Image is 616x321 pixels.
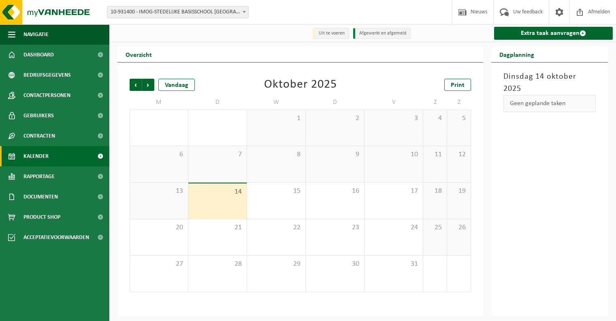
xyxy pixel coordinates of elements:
span: 10 [369,150,419,159]
span: 22 [251,223,301,232]
span: Kalender [23,146,49,166]
span: 1 [251,114,301,123]
span: Contactpersonen [23,85,70,106]
div: Geen geplande taken [503,95,596,112]
span: 8 [251,150,301,159]
a: Print [444,79,471,91]
span: 11 [427,150,443,159]
span: 17 [369,187,419,196]
span: 19 [451,187,467,196]
a: Extra taak aanvragen [494,27,613,40]
span: 21 [192,223,243,232]
li: Afgewerkt en afgemeld [353,28,411,39]
span: 26 [451,223,467,232]
span: 4 [427,114,443,123]
td: V [364,95,423,110]
span: 23 [310,223,360,232]
td: D [306,95,364,110]
td: M [130,95,188,110]
td: D [188,95,247,110]
span: 13 [134,187,184,196]
td: W [247,95,306,110]
span: 16 [310,187,360,196]
h3: Dinsdag 14 oktober 2025 [503,71,596,95]
span: 14 [192,187,243,196]
span: Acceptatievoorwaarden [23,227,89,248]
span: Vorige [130,79,142,91]
span: 2 [310,114,360,123]
span: 6 [134,150,184,159]
td: Z [423,95,447,110]
span: 7 [192,150,243,159]
span: 28 [192,260,243,269]
h2: Dagplanning [491,46,542,62]
span: Contracten [23,126,55,146]
h2: Overzicht [117,46,160,62]
span: 12 [451,150,467,159]
span: Rapportage [23,166,55,187]
td: Z [447,95,471,110]
span: 15 [251,187,301,196]
span: 24 [369,223,419,232]
span: Volgende [142,79,154,91]
span: 27 [134,260,184,269]
span: Bedrijfsgegevens [23,65,71,85]
li: Uit te voeren [313,28,349,39]
span: 10-931400 - IMOG-STEDELIJKE BASISSCHOOL TORENHOF - WAREGEM [107,6,249,18]
div: Vandaag [158,79,195,91]
span: 10-931400 - IMOG-STEDELIJKE BASISSCHOOL TORENHOF - WAREGEM [107,6,248,18]
span: Navigatie [23,24,49,45]
span: Gebruikers [23,106,54,126]
span: 29 [251,260,301,269]
span: 18 [427,187,443,196]
span: 31 [369,260,419,269]
span: Product Shop [23,207,60,227]
span: 30 [310,260,360,269]
span: Print [451,82,465,88]
span: 3 [369,114,419,123]
span: 5 [451,114,467,123]
span: 20 [134,223,184,232]
span: 9 [310,150,360,159]
span: 25 [427,223,443,232]
span: Documenten [23,187,58,207]
span: Dashboard [23,45,54,65]
div: Oktober 2025 [264,79,337,91]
